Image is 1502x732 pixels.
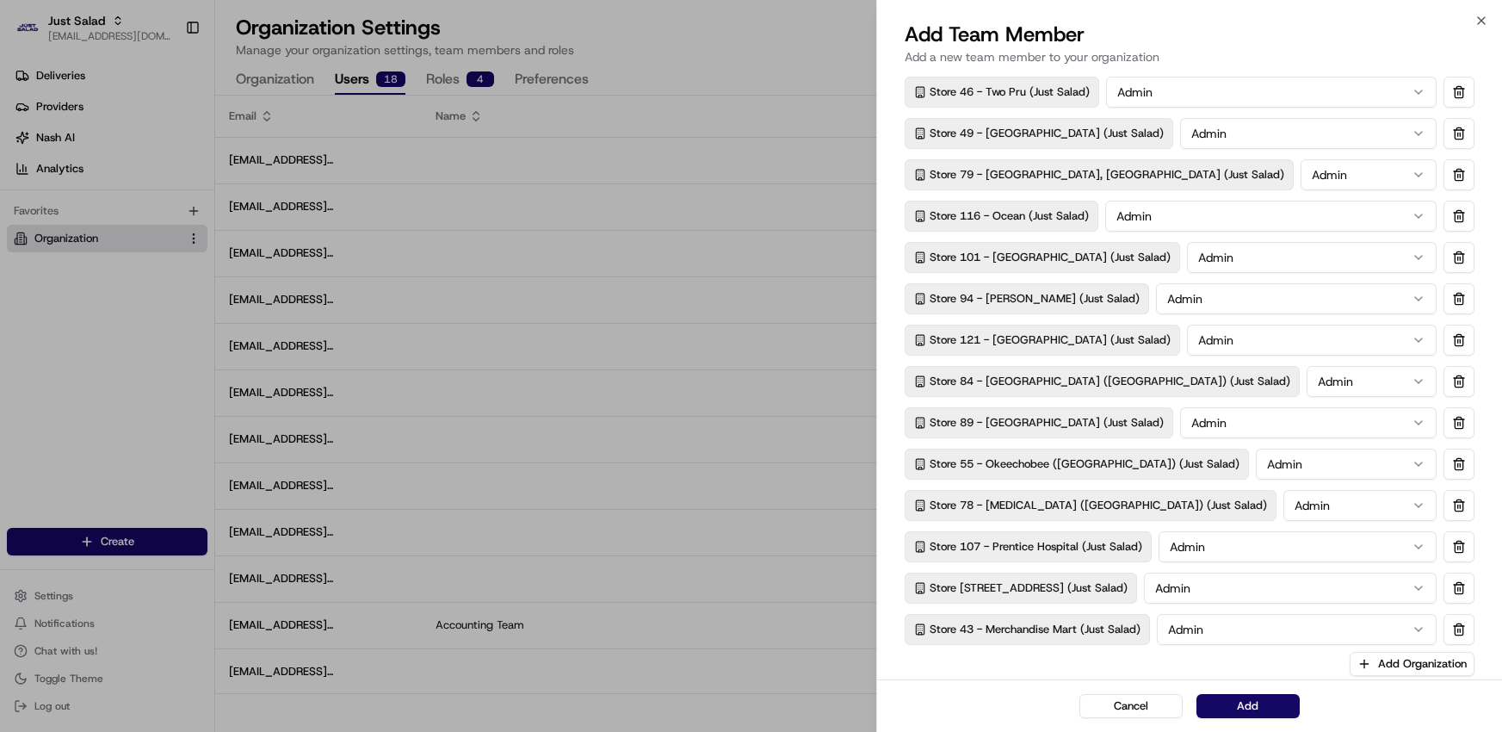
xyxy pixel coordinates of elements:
input: Clear [45,111,284,129]
p: Add a new team member to your organization [905,48,1474,65]
span: Knowledge Base [34,250,132,267]
button: Start new chat [293,170,313,190]
div: Store 116 - Ocean (Just Salad) [905,201,1098,232]
div: Store 121 - [GEOGRAPHIC_DATA] (Just Salad) [905,325,1180,356]
button: Add [1196,694,1300,718]
div: Store 49 - [GEOGRAPHIC_DATA] (Just Salad) [905,118,1173,149]
div: Store 78 - [MEDICAL_DATA] ([GEOGRAPHIC_DATA]) (Just Salad) [905,490,1276,521]
div: We're available if you need us! [59,182,218,195]
a: 📗Knowledge Base [10,243,139,274]
img: 1736555255976-a54dd68f-1ca7-489b-9aae-adbdc363a1c4 [17,164,48,195]
div: Store 107 - Prentice Hospital (Just Salad) [905,531,1152,562]
button: Cancel [1079,694,1183,718]
button: Add Organization [1350,652,1474,676]
div: Store 55 - Okeechobee ([GEOGRAPHIC_DATA]) (Just Salad) [905,449,1249,480]
div: Start new chat [59,164,282,182]
div: 📗 [17,251,31,265]
div: 💻 [145,251,159,265]
div: Store 43 - Merchandise Mart (Just Salad) [905,614,1150,645]
div: Store 84 - [GEOGRAPHIC_DATA] ([GEOGRAPHIC_DATA]) (Just Salad) [905,366,1300,397]
span: API Documentation [163,250,276,267]
div: Store 94 - [PERSON_NAME] (Just Salad) [905,283,1149,314]
a: 💻API Documentation [139,243,283,274]
div: Store 46 - Two Pru (Just Salad) [905,77,1099,108]
div: Store 89 - [GEOGRAPHIC_DATA] (Just Salad) [905,407,1173,438]
a: Powered byPylon [121,291,208,305]
span: Pylon [171,292,208,305]
p: Welcome 👋 [17,69,313,96]
div: Store [STREET_ADDRESS] (Just Salad) [905,573,1137,604]
div: Store 101 - [GEOGRAPHIC_DATA] (Just Salad) [905,242,1180,273]
img: Nash [17,17,52,52]
div: Store 79 - [GEOGRAPHIC_DATA], [GEOGRAPHIC_DATA] (Just Salad) [905,159,1294,190]
h2: Add Team Member [905,21,1474,48]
